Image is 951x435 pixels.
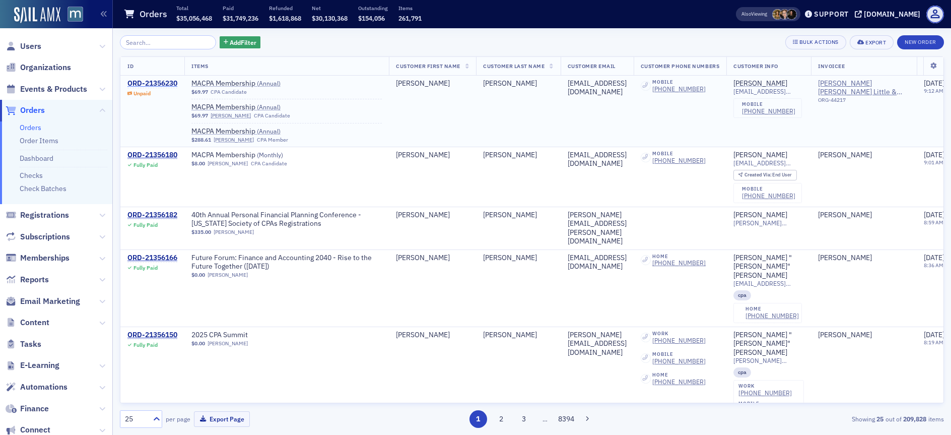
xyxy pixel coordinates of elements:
[568,79,627,97] div: [EMAIL_ADDRESS][DOMAIN_NAME]
[742,192,795,200] div: [PHONE_NUMBER]
[358,5,388,12] p: Outstanding
[733,151,787,160] div: [PERSON_NAME]
[652,259,706,267] a: [PHONE_NUMBER]
[924,339,943,346] time: 8:19 AM
[133,90,151,97] div: Unpaid
[738,389,792,397] a: [PHONE_NUMBER]
[652,378,706,386] div: [PHONE_NUMBER]
[312,5,348,12] p: Net
[191,331,318,340] a: 2025 CPA Summit
[742,107,795,115] a: [PHONE_NUMBER]
[191,254,382,271] span: Future Forum: Finance and Accounting 2040 - Rise to the Future Together (October 2025)
[127,211,177,220] div: ORD-21356182
[191,137,211,143] span: $288.61
[850,35,894,49] button: Export
[786,9,797,20] span: Lauren McDonough
[652,372,706,378] div: home
[741,11,767,18] span: Viewing
[125,414,147,424] div: 25
[20,382,67,393] span: Automations
[733,79,787,88] a: [PERSON_NAME]
[875,414,886,423] strong: 25
[191,127,318,136] a: MACPA Membership (Annual)
[745,306,799,312] div: home
[127,254,177,263] a: ORD-21356166
[133,222,158,228] div: Fully Paid
[211,89,247,95] div: CPA Candidate
[568,63,616,70] span: Customer Email
[733,280,804,287] span: [EMAIL_ADDRESS][DOMAIN_NAME]
[924,159,943,166] time: 9:01 AM
[257,79,281,87] span: ( Annual )
[269,5,301,12] p: Refunded
[257,103,281,111] span: ( Annual )
[223,5,258,12] p: Paid
[855,11,924,18] button: [DOMAIN_NAME]
[6,62,71,73] a: Organizations
[211,112,251,119] a: [PERSON_NAME]
[926,6,944,23] span: Profile
[818,211,910,220] span: John Hartnett
[14,7,60,23] img: SailAMX
[191,151,318,160] a: MACPA Membership (Monthly)
[20,403,49,414] span: Finance
[818,79,910,97] span: Grandizio Wilkins Little & Matthews (Hunt Valley, MD)
[6,41,41,52] a: Users
[20,274,49,285] span: Reports
[257,137,288,143] div: CPA Member
[652,331,706,337] div: work
[191,211,382,228] a: 40th Annual Personal Financial Planning Conference - [US_STATE] Society of CPAs Registrations
[652,151,706,157] div: mobile
[924,253,944,262] span: [DATE]
[924,330,944,339] span: [DATE]
[469,410,487,428] button: 1
[864,10,920,19] div: [DOMAIN_NAME]
[191,272,205,278] span: $0.00
[6,274,49,285] a: Reports
[779,9,790,20] span: Michelle Brown
[257,151,283,159] span: ( Monthly )
[176,5,212,12] p: Total
[20,360,59,371] span: E-Learning
[6,210,69,221] a: Registrations
[733,219,804,227] span: [PERSON_NAME][EMAIL_ADDRESS][PERSON_NAME][DOMAIN_NAME]
[6,403,49,414] a: Finance
[814,10,849,19] div: Support
[733,211,787,220] a: [PERSON_NAME]
[652,254,706,260] div: home
[191,103,318,112] a: MACPA Membership (Annual)
[676,414,944,423] div: Showing out of items
[191,103,318,112] span: MACPA Membership
[818,79,910,97] a: [PERSON_NAME] [PERSON_NAME] Little & [PERSON_NAME] ([PERSON_NAME][GEOGRAPHIC_DATA], [GEOGRAPHIC_D...
[214,229,254,235] a: [PERSON_NAME]
[924,79,944,88] span: [DATE]
[568,254,627,271] div: [EMAIL_ADDRESS][DOMAIN_NAME]
[133,162,158,168] div: Fully Paid
[818,331,910,340] span: Jeff Boyd
[558,410,575,428] button: 8394
[127,63,133,70] span: ID
[6,360,59,371] a: E-Learning
[6,296,80,307] a: Email Marketing
[818,97,910,107] div: ORG-44217
[20,154,53,163] a: Dashboard
[785,35,846,49] button: Bulk Actions
[733,290,751,300] div: cpa
[641,63,720,70] span: Customer Phone Numbers
[396,331,469,340] div: [PERSON_NAME]
[20,136,58,145] a: Order Items
[396,151,469,160] div: [PERSON_NAME]
[6,105,45,116] a: Orders
[818,63,845,70] span: Invoicee
[733,63,778,70] span: Customer Info
[652,157,706,164] div: [PHONE_NUMBER]
[652,85,706,93] a: [PHONE_NUMBER]
[652,357,706,365] a: [PHONE_NUMBER]
[818,254,872,263] div: [PERSON_NAME]
[568,151,627,168] div: [EMAIL_ADDRESS][DOMAIN_NAME]
[818,79,910,107] span: Grandizio Wilkins Little & Matthews (Hunt Valley, MD)
[924,87,943,94] time: 9:12 AM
